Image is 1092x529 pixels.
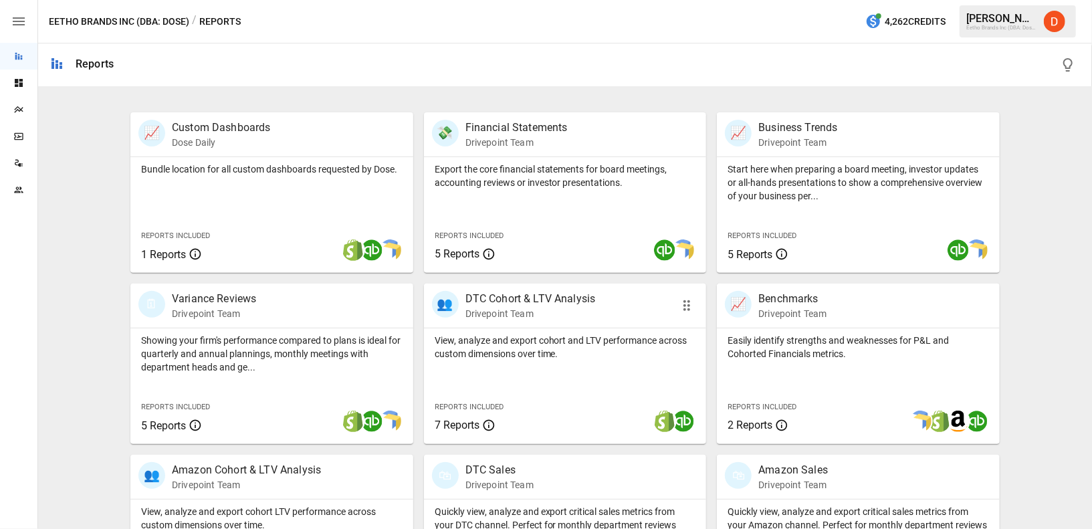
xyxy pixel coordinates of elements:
span: 5 Reports [435,247,479,260]
img: shopify [342,239,364,261]
button: Eetho Brands Inc (DBA: Dose) [49,13,189,30]
p: Drivepoint Team [172,478,321,492]
span: Reports Included [435,403,504,411]
p: Drivepoint Team [758,307,827,320]
p: Easily identify strengths and weaknesses for P&L and Cohorted Financials metrics. [728,334,989,360]
img: amazon [948,411,969,432]
p: Drivepoint Team [758,478,828,492]
div: 📈 [138,120,165,146]
span: 7 Reports [435,419,479,431]
p: Showing your firm's performance compared to plans is ideal for quarterly and annual plannings, mo... [141,334,403,374]
p: Benchmarks [758,291,827,307]
div: 🗓 [138,291,165,318]
p: Variance Reviews [172,291,256,307]
p: Drivepoint Team [172,307,256,320]
p: Drivepoint Team [465,478,534,492]
div: 📈 [725,120,752,146]
img: shopify [929,411,950,432]
button: Daley Meistrell [1036,3,1073,40]
p: Dose Daily [172,136,271,149]
p: Amazon Cohort & LTV Analysis [172,462,321,478]
div: 🛍 [725,462,752,489]
img: shopify [342,411,364,432]
span: Reports Included [435,231,504,240]
img: quickbooks [654,239,675,261]
div: [PERSON_NAME] [966,12,1036,25]
div: 💸 [432,120,459,146]
img: smart model [380,411,401,432]
img: quickbooks [948,239,969,261]
div: 📈 [725,291,752,318]
span: 4,262 Credits [885,13,946,30]
img: smart model [380,239,401,261]
p: View, analyze and export cohort and LTV performance across custom dimensions over time. [435,334,696,360]
span: Reports Included [728,403,796,411]
p: Drivepoint Team [465,307,596,320]
div: Reports [76,58,114,70]
span: 2 Reports [728,419,772,431]
img: shopify [654,411,675,432]
p: DTC Sales [465,462,534,478]
p: Start here when preparing a board meeting, investor updates or all-hands presentations to show a ... [728,163,989,203]
span: Reports Included [141,403,210,411]
div: 👥 [432,291,459,318]
span: 1 Reports [141,248,186,261]
p: Export the core financial statements for board meetings, accounting reviews or investor presentat... [435,163,696,189]
span: Reports Included [728,231,796,240]
div: 👥 [138,462,165,489]
img: quickbooks [361,239,383,261]
img: smart model [966,239,988,261]
p: DTC Cohort & LTV Analysis [465,291,596,307]
p: Drivepoint Team [758,136,837,149]
p: Amazon Sales [758,462,828,478]
img: quickbooks [361,411,383,432]
span: Reports Included [141,231,210,240]
div: / [192,13,197,30]
span: 5 Reports [141,419,186,432]
p: Bundle location for all custom dashboards requested by Dose. [141,163,403,176]
div: 🛍 [432,462,459,489]
div: Eetho Brands Inc (DBA: Dose) [966,25,1036,31]
img: quickbooks [673,411,694,432]
p: Financial Statements [465,120,568,136]
img: smart model [910,411,932,432]
button: 4,262Credits [860,9,951,34]
p: Custom Dashboards [172,120,271,136]
p: Drivepoint Team [465,136,568,149]
span: 5 Reports [728,248,772,261]
p: Business Trends [758,120,837,136]
img: smart model [673,239,694,261]
img: Daley Meistrell [1044,11,1065,32]
img: quickbooks [966,411,988,432]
